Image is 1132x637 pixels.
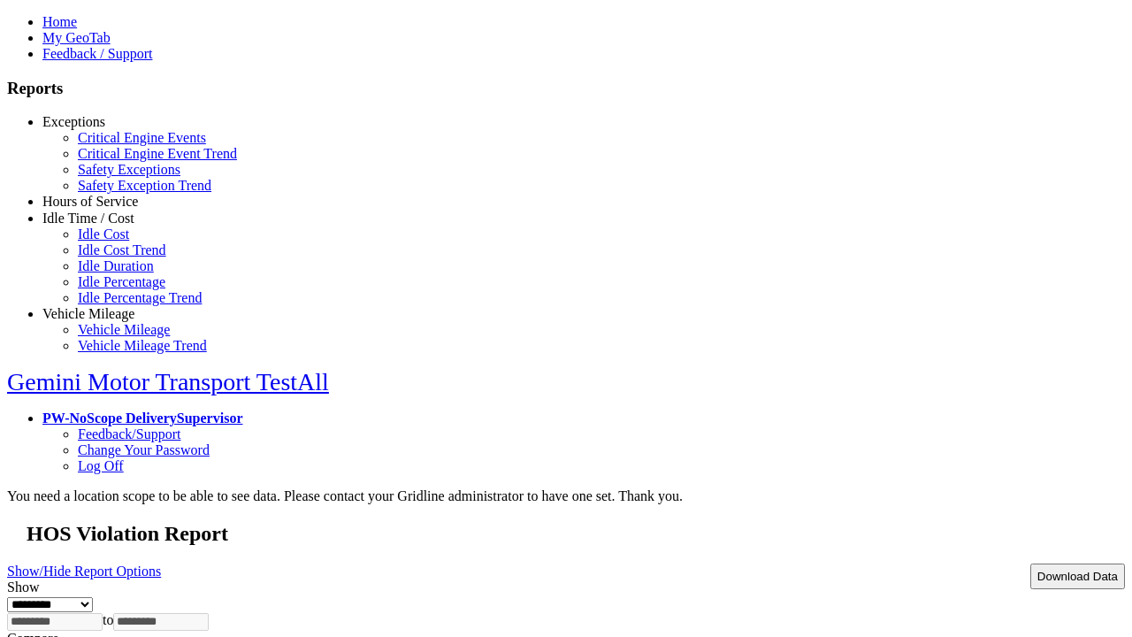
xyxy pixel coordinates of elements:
[78,242,166,257] a: Idle Cost Trend
[42,30,111,45] a: My GeoTab
[78,458,124,473] a: Log Off
[7,79,1125,98] h3: Reports
[78,290,202,305] a: Idle Percentage Trend
[103,612,113,627] span: to
[78,146,237,161] a: Critical Engine Event Trend
[42,194,138,209] a: Hours of Service
[7,368,329,395] a: Gemini Motor Transport TestAll
[78,162,180,177] a: Safety Exceptions
[7,559,161,583] a: Show/Hide Report Options
[78,178,211,193] a: Safety Exception Trend
[78,426,180,441] a: Feedback/Support
[42,211,134,226] a: Idle Time / Cost
[78,338,207,353] a: Vehicle Mileage Trend
[7,579,39,595] label: Show
[42,14,77,29] a: Home
[78,442,210,457] a: Change Your Password
[42,306,134,321] a: Vehicle Mileage
[78,210,226,225] a: HOS Explanation Reports
[42,411,242,426] a: PW-NoScope DeliverySupervisor
[78,258,154,273] a: Idle Duration
[7,488,1125,504] div: You need a location scope to be able to see data. Please contact your Gridline administrator to h...
[78,274,165,289] a: Idle Percentage
[42,46,152,61] a: Feedback / Support
[78,322,170,337] a: Vehicle Mileage
[27,522,1125,546] h2: HOS Violation Report
[78,130,206,145] a: Critical Engine Events
[1030,564,1125,589] button: Download Data
[42,114,105,129] a: Exceptions
[78,226,129,242] a: Idle Cost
